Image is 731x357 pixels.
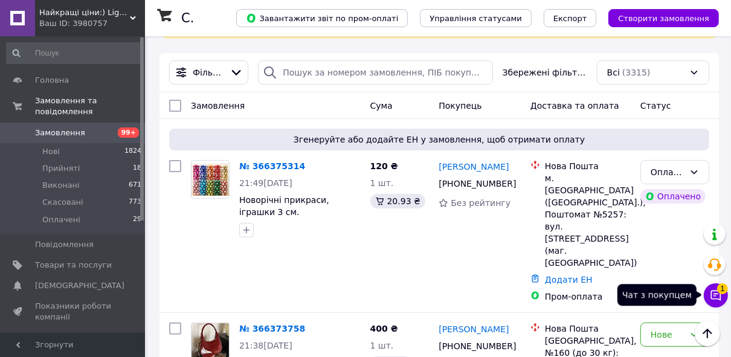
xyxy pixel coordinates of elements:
[192,163,229,195] img: Фото товару
[596,13,719,22] a: Створити замовлення
[545,160,631,172] div: Нова Пошта
[239,178,292,188] span: 21:49[DATE]
[530,101,619,111] span: Доставка та оплата
[35,301,112,323] span: Показники роботи компанії
[503,66,587,79] span: Збережені фільтри:
[39,18,145,29] div: Ваш ID: 3980757
[6,42,143,64] input: Пошук
[35,280,124,291] span: [DEMOGRAPHIC_DATA]
[42,197,83,208] span: Скасовані
[439,323,509,335] a: [PERSON_NAME]
[451,198,510,208] span: Без рейтингу
[118,127,139,138] span: 99+
[35,239,94,250] span: Повідомлення
[704,283,728,307] button: Чат з покупцем1
[129,197,141,208] span: 773
[370,178,394,188] span: 1 шт.
[545,323,631,335] div: Нова Пошта
[239,324,305,333] a: № 366373758
[258,60,492,85] input: Пошук за номером замовлення, ПІБ покупця, номером телефону, Email, номером накладної
[133,163,141,174] span: 18
[246,13,398,24] span: Завантажити звіт по пром-оплаті
[35,75,69,86] span: Головна
[35,95,145,117] span: Замовлення та повідомлення
[239,341,292,350] span: 21:38[DATE]
[239,195,329,217] a: Новорічні прикраси, іграшки 3 см.
[439,101,481,111] span: Покупець
[640,189,706,204] div: Оплачено
[370,101,393,111] span: Cума
[193,66,225,79] span: Фільтри
[181,11,304,25] h1: Список замовлень
[430,14,522,23] span: Управління статусами
[640,101,671,111] span: Статус
[236,9,408,27] button: Завантажити звіт по пром-оплаті
[42,146,60,157] span: Нові
[35,260,112,271] span: Товари та послуги
[191,101,245,111] span: Замовлення
[129,180,141,191] span: 671
[191,160,230,199] a: Фото товару
[370,324,398,333] span: 400 ₴
[544,9,597,27] button: Експорт
[618,14,709,23] span: Створити замовлення
[607,66,620,79] span: Всі
[545,172,631,269] div: м. [GEOGRAPHIC_DATA] ([GEOGRAPHIC_DATA].), Поштомат №5257: вул. [STREET_ADDRESS] (маг. [GEOGRAPHI...
[617,284,697,306] div: Чат з покупцем
[439,161,509,173] a: [PERSON_NAME]
[370,341,394,350] span: 1 шт.
[370,194,425,208] div: 20.93 ₴
[695,321,720,346] button: Наверх
[651,166,684,179] div: Оплачено
[545,275,593,285] a: Додати ЕН
[553,14,587,23] span: Експорт
[436,175,512,192] div: [PHONE_NUMBER]
[124,146,141,157] span: 1824
[717,283,728,294] span: 1
[370,161,398,171] span: 120 ₴
[608,9,719,27] button: Створити замовлення
[239,161,305,171] a: № 366375314
[42,180,80,191] span: Виконані
[622,68,651,77] span: (3315)
[174,133,704,146] span: Згенеруйте або додайте ЕН у замовлення, щоб отримати оплату
[39,7,130,18] span: Найкращі ціни:) Lightssshop
[545,291,631,303] div: Пром-оплата
[42,214,80,225] span: Оплачені
[133,214,141,225] span: 29
[420,9,532,27] button: Управління статусами
[42,163,80,174] span: Прийняті
[436,338,512,355] div: [PHONE_NUMBER]
[35,127,85,138] span: Замовлення
[651,328,684,341] div: Нове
